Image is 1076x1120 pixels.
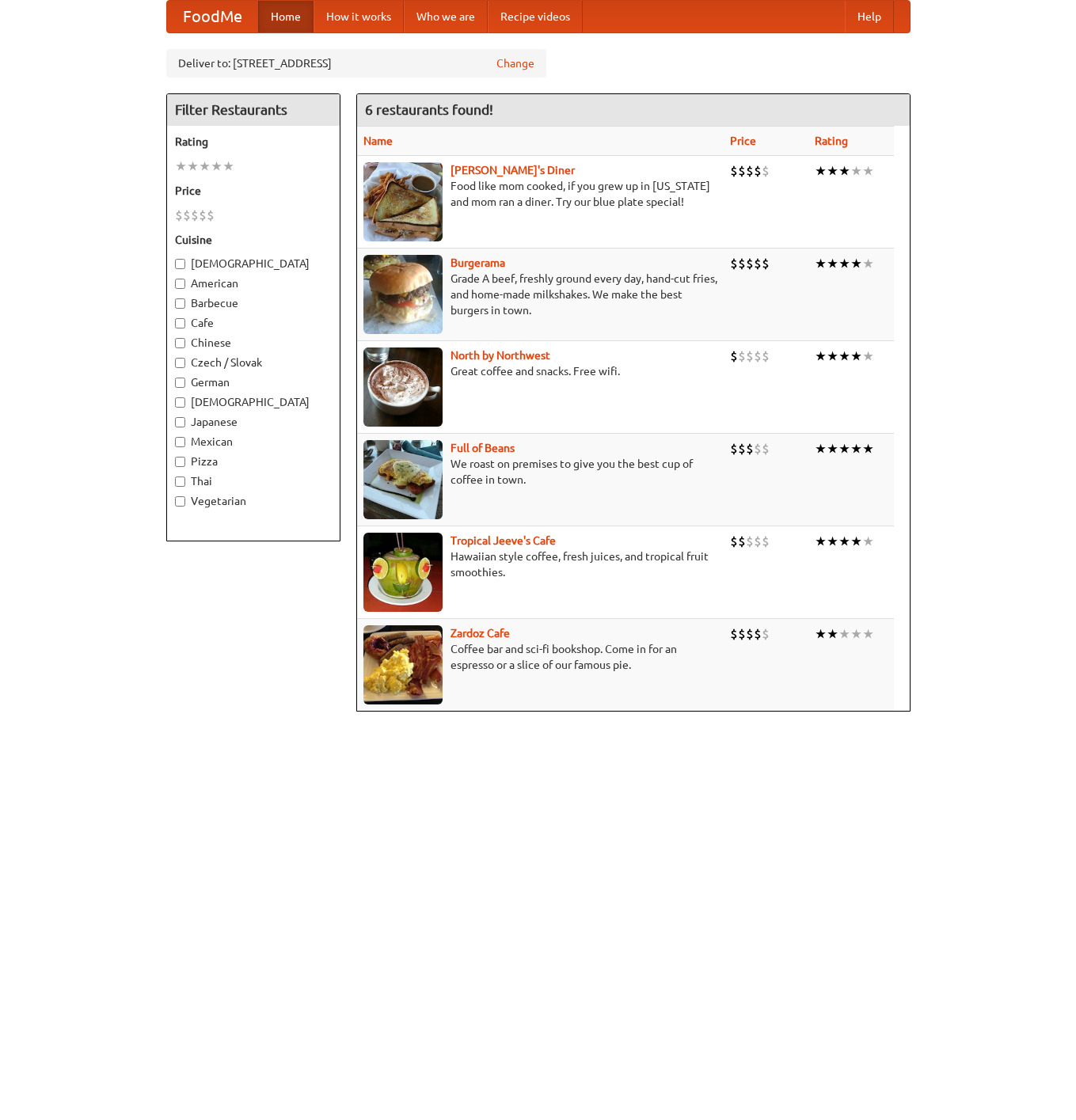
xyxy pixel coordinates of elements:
[365,102,493,117] ng-pluralize: 6 restaurants found!
[199,207,207,224] li: $
[175,397,185,408] input: [DEMOGRAPHIC_DATA]
[175,134,332,150] h5: Rating
[746,255,754,272] li: $
[762,255,770,272] li: $
[211,158,222,175] li: ★
[754,347,762,365] li: $
[363,347,443,427] img: north.jpg
[746,162,754,180] li: $
[815,255,827,272] li: ★
[754,440,762,457] li: $
[363,641,717,673] p: Coffee bar and sci-fi bookshop. Come in for an espresso or a slice of our famous pie.
[175,315,332,331] label: Cafe
[175,374,332,390] label: German
[862,255,874,272] li: ★
[363,625,443,704] img: zardoz.jpg
[175,232,332,248] h5: Cuisine
[363,549,717,580] p: Hawaiian style coffee, fresh juices, and tropical fruit smoothies.
[451,349,550,362] a: North by Northwest
[746,533,754,550] li: $
[191,207,199,224] li: $
[762,533,770,550] li: $
[175,473,332,489] label: Thai
[850,440,862,457] li: ★
[754,162,762,180] li: $
[738,347,746,365] li: $
[730,347,738,365] li: $
[222,158,234,175] li: ★
[363,271,717,318] p: Grade A beef, freshly ground every day, hand-cut fries, and home-made milkshakes. We make the bes...
[827,255,838,272] li: ★
[451,627,510,640] a: Zardoz Cafe
[175,259,185,269] input: [DEMOGRAPHIC_DATA]
[175,279,185,289] input: American
[183,207,191,224] li: $
[850,533,862,550] li: ★
[738,533,746,550] li: $
[175,378,185,388] input: German
[850,347,862,365] li: ★
[862,533,874,550] li: ★
[175,335,332,351] label: Chinese
[175,476,185,487] input: Thai
[762,162,770,180] li: $
[451,442,515,454] a: Full of Beans
[175,437,185,447] input: Mexican
[862,162,874,180] li: ★
[838,255,850,272] li: ★
[175,417,185,427] input: Japanese
[175,207,183,224] li: $
[175,434,332,450] label: Mexican
[738,162,746,180] li: $
[730,440,738,457] li: $
[175,496,185,507] input: Vegetarian
[827,440,838,457] li: ★
[167,94,340,126] h4: Filter Restaurants
[175,318,185,328] input: Cafe
[838,162,850,180] li: ★
[199,158,211,175] li: ★
[827,533,838,550] li: ★
[730,625,738,643] li: $
[175,158,187,175] li: ★
[850,625,862,643] li: ★
[175,414,332,430] label: Japanese
[175,394,332,410] label: [DEMOGRAPHIC_DATA]
[175,275,332,291] label: American
[363,162,443,241] img: sallys.jpg
[827,625,838,643] li: ★
[363,363,717,379] p: Great coffee and snacks. Free wifi.
[451,256,505,269] a: Burgerama
[363,178,717,210] p: Food like mom cooked, if you grew up in [US_STATE] and mom ran a diner. Try our blue plate special!
[730,533,738,550] li: $
[850,162,862,180] li: ★
[363,255,443,334] img: burgerama.jpg
[363,456,717,488] p: We roast on premises to give you the best cup of coffee in town.
[258,1,314,32] a: Home
[175,457,185,467] input: Pizza
[314,1,404,32] a: How it works
[746,625,754,643] li: $
[827,347,838,365] li: ★
[451,534,556,547] b: Tropical Jeeve's Cafe
[363,533,443,612] img: jeeves.jpg
[207,207,215,224] li: $
[815,440,827,457] li: ★
[488,1,583,32] a: Recipe videos
[815,135,848,147] a: Rating
[738,625,746,643] li: $
[754,533,762,550] li: $
[738,440,746,457] li: $
[167,1,258,32] a: FoodMe
[862,347,874,365] li: ★
[838,440,850,457] li: ★
[827,162,838,180] li: ★
[762,625,770,643] li: $
[850,255,862,272] li: ★
[187,158,199,175] li: ★
[762,440,770,457] li: $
